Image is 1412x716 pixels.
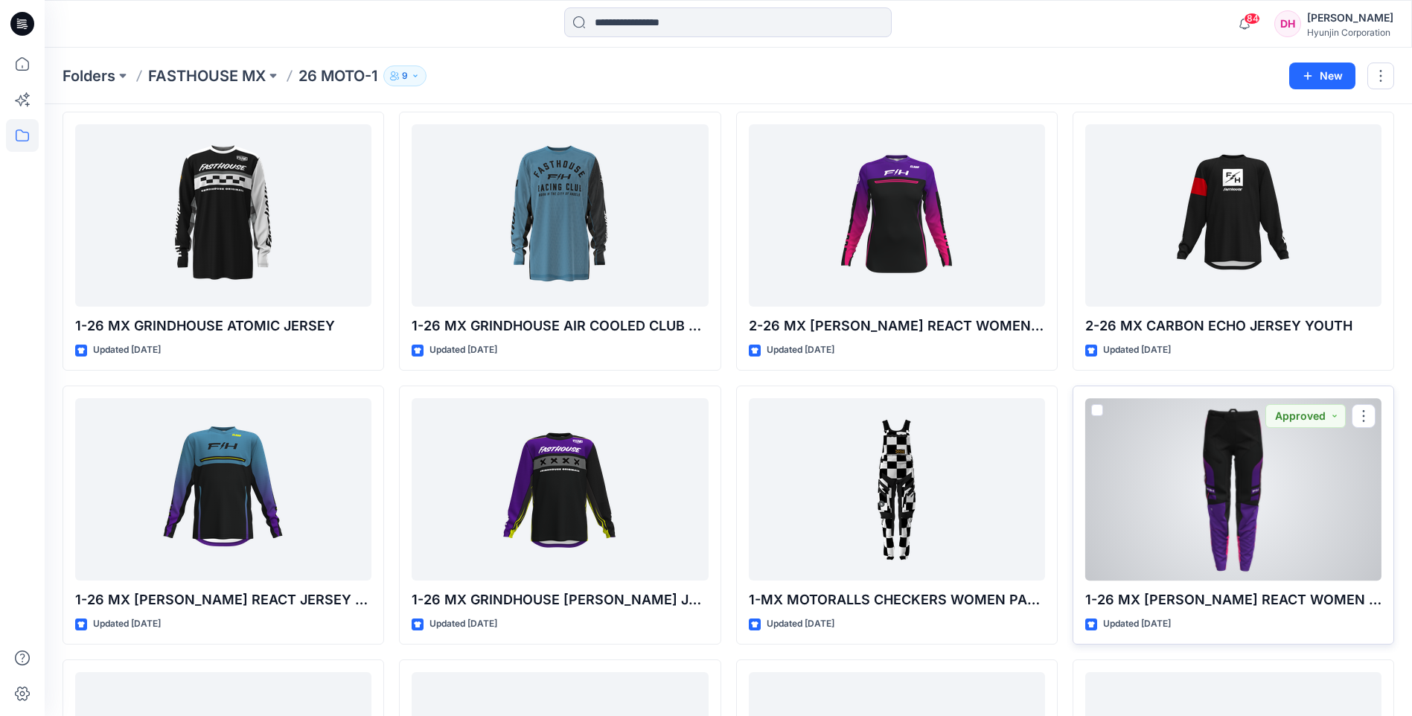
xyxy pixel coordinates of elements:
p: 2-26 MX CARBON ECHO JERSEY YOUTH [1085,316,1381,336]
a: 1-26 MX GRINDHOUSE AIR COOLED CLUB JERSEY [412,124,708,307]
div: [PERSON_NAME] [1307,9,1393,27]
p: 9 [402,68,408,84]
button: 9 [383,65,427,86]
p: Updated [DATE] [1103,342,1171,358]
a: 1-26 MX ELROD REACT WOMEN PANTS [1085,398,1381,581]
p: 2-26 MX [PERSON_NAME] REACT WOMEN JERSEY-[GEOGRAPHIC_DATA] [749,316,1045,336]
p: Updated [DATE] [767,342,834,358]
p: Updated [DATE] [429,616,497,632]
a: 1-MX MOTORALLS CHECKERS WOMEN PANTS [749,398,1045,581]
p: 1-26 MX [PERSON_NAME] REACT JERSEY YOUTH [75,589,371,610]
a: Folders [63,65,115,86]
span: 84 [1244,13,1260,25]
a: FASTHOUSE MX [148,65,266,86]
div: DH [1274,10,1301,37]
p: 1-MX MOTORALLS CHECKERS WOMEN PANTS [749,589,1045,610]
a: 2-26 MX ELROD REACT WOMEN JERSEY-FUCHSIA [749,124,1045,307]
div: Hyunjin Corporation [1307,27,1393,38]
p: 1-26 MX GRINDHOUSE ATOMIC JERSEY [75,316,371,336]
p: 1-26 MX [PERSON_NAME] REACT WOMEN PANTS [1085,589,1381,610]
p: Updated [DATE] [93,616,161,632]
p: 1-26 MX GRINDHOUSE AIR COOLED CLUB JERSEY [412,316,708,336]
a: 1-26 MX GRINDHOUSE GRIMM JERSEY YOUTH [412,398,708,581]
p: Updated [DATE] [429,342,497,358]
p: 1-26 MX GRINDHOUSE [PERSON_NAME] JERSEY YOUTH [412,589,708,610]
p: Updated [DATE] [93,342,161,358]
a: 1-26 MX ELROD REACT JERSEY YOUTH [75,398,371,581]
p: Updated [DATE] [1103,616,1171,632]
a: 2-26 MX CARBON ECHO JERSEY YOUTH [1085,124,1381,307]
button: New [1289,63,1355,89]
p: 26 MOTO-1 [298,65,377,86]
a: 1-26 MX GRINDHOUSE ATOMIC JERSEY [75,124,371,307]
p: Updated [DATE] [767,616,834,632]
